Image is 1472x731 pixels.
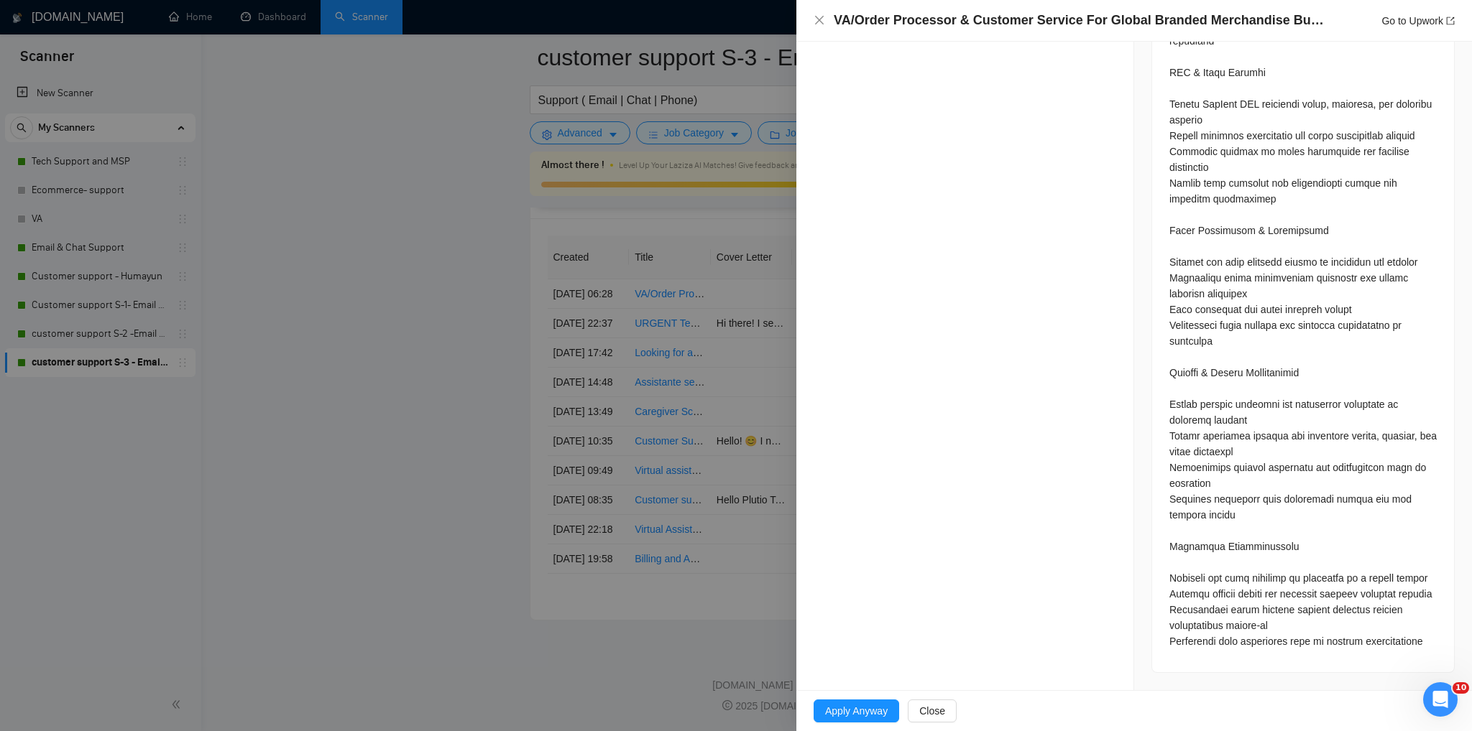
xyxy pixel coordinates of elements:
button: Close [908,699,957,722]
span: Close [919,703,945,719]
span: close [814,14,825,26]
button: Apply Anyway [814,699,899,722]
a: Go to Upworkexport [1381,15,1455,27]
h4: VA/Order Processor & Customer Service For Global Branded Merchandise Business [834,11,1330,29]
span: export [1446,17,1455,25]
span: 10 [1453,682,1469,694]
button: Close [814,14,825,27]
iframe: Intercom live chat [1423,682,1458,717]
span: Apply Anyway [825,703,888,719]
